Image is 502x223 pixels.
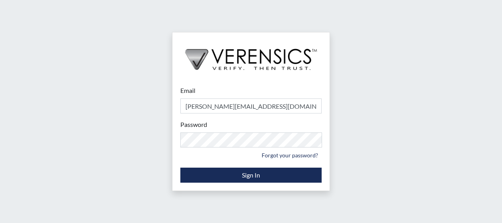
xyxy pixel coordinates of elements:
input: Email [180,98,322,113]
img: logo-wide-black.2aad4157.png [172,32,330,78]
label: Email [180,86,195,95]
a: Forgot your password? [258,149,322,161]
label: Password [180,120,207,129]
button: Sign In [180,168,322,183]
